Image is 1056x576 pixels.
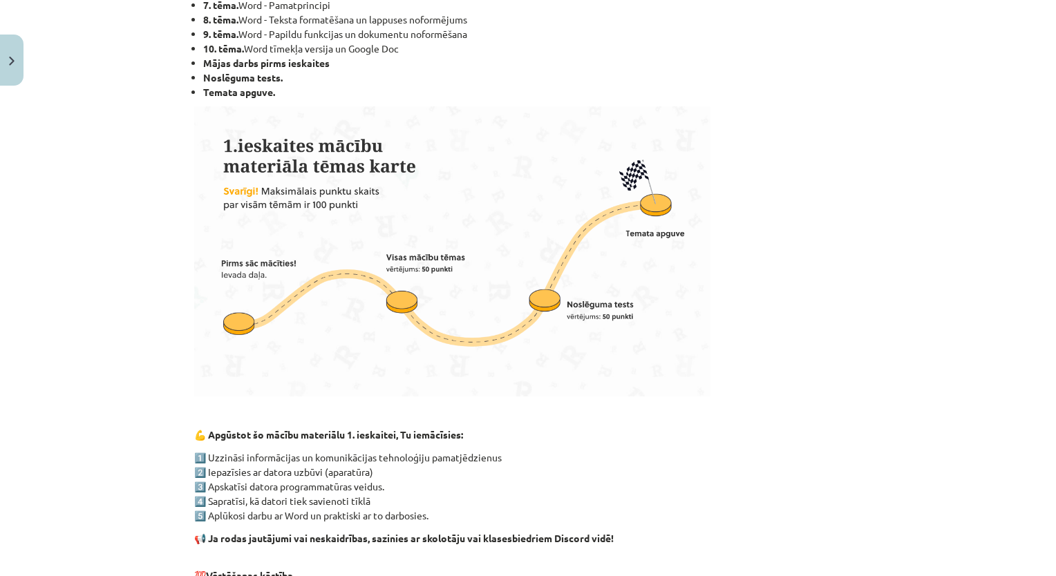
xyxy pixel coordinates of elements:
strong: Mājas darbs pirms ieskaites [203,57,330,69]
b: 9. tēma. [203,28,238,40]
strong: 📢 Ja rodas jautājumi vai neskaidrības, sazinies ar skolotāju vai klasesbiedriem Discord vidē! [194,532,614,544]
p: 1️⃣ Uzzināsi informācijas un komunikācijas tehnoloģiju pamatjēdzienus 2️⃣ Iepazīsies ar datora uz... [194,450,862,523]
li: Word tīmekļa versija un Google Doc [203,41,862,56]
li: Word - Teksta formatēšana un lappuses noformējums [203,12,862,27]
li: Word - Papildu funkcijas un dokumentu noformēšana [203,27,862,41]
strong: 💪 Apgūstot šo mācību materiālu 1. ieskaitei, Tu iemācīsies: [194,428,463,441]
b: 10. tēma. [203,42,244,55]
b: Noslēguma tests. [203,71,283,84]
b: 8. tēma. [203,13,238,26]
b: Temata apguve. [203,86,275,98]
img: icon-close-lesson-0947bae3869378f0d4975bcd49f059093ad1ed9edebbc8119c70593378902aed.svg [9,57,15,66]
